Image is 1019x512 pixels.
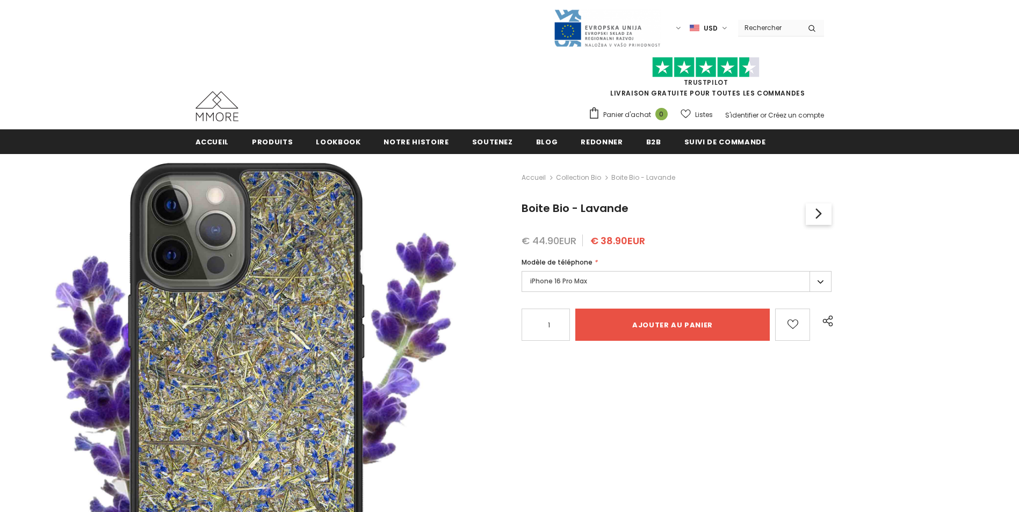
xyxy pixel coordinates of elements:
a: Produits [252,129,293,153]
span: Panier d'achat [603,109,651,120]
span: Suivi de commande [684,137,766,147]
span: Boite Bio - Lavande [611,171,675,184]
span: or [760,111,767,120]
a: Notre histoire [384,129,449,153]
span: Redonner [581,137,623,147]
a: S'identifier [725,111,758,120]
a: TrustPilot [684,78,728,87]
a: Blog [536,129,558,153]
span: LIVRAISON GRATUITE POUR TOUTES LES COMMANDES [588,62,824,98]
a: Suivi de commande [684,129,766,153]
span: soutenez [472,137,513,147]
span: 0 [655,108,668,120]
span: Accueil [196,137,229,147]
span: Modèle de téléphone [522,258,592,267]
a: Lookbook [316,129,360,153]
span: Lookbook [316,137,360,147]
span: Listes [695,109,713,120]
span: € 44.90EUR [522,234,576,247]
span: Blog [536,137,558,147]
input: Ajouter au panier [575,309,770,341]
a: soutenez [472,129,513,153]
a: Panier d'achat 0 [588,107,673,123]
span: € 38.90EUR [590,234,645,247]
a: Accueil [522,171,546,184]
span: B2B [646,137,661,147]
img: USD [690,24,699,33]
a: Collection Bio [556,173,601,182]
a: B2B [646,129,661,153]
input: Search Site [738,20,800,35]
img: Faites confiance aux étoiles pilotes [652,57,760,78]
img: Javni Razpis [553,9,661,48]
a: Listes [681,105,713,124]
a: Javni Razpis [553,23,661,32]
span: Notre histoire [384,137,449,147]
label: iPhone 16 Pro Max [522,271,832,292]
span: Boite Bio - Lavande [522,201,628,216]
a: Accueil [196,129,229,153]
a: Redonner [581,129,623,153]
img: Cas MMORE [196,91,239,121]
a: Créez un compte [768,111,824,120]
span: Produits [252,137,293,147]
span: USD [704,23,718,34]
